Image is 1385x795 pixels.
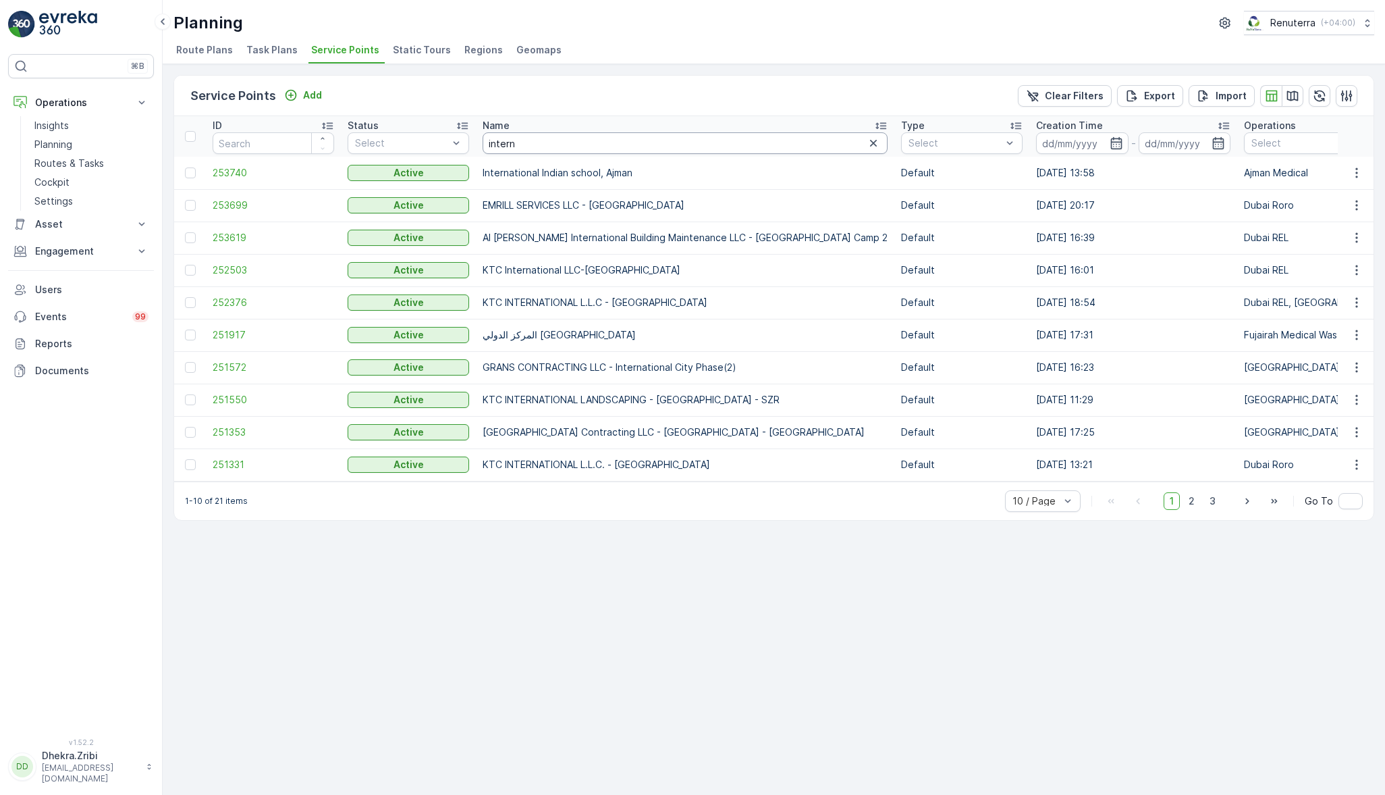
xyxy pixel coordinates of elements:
[483,361,888,374] p: GRANS CONTRACTING LLC - International City Phase(2)
[213,199,334,212] a: 253699
[393,361,424,374] p: Active
[34,176,70,189] p: Cockpit
[34,195,73,208] p: Settings
[11,756,33,777] div: DD
[34,119,69,132] p: Insights
[8,357,154,384] a: Documents
[393,458,424,471] p: Active
[185,459,196,470] div: Toggle Row Selected
[311,43,379,57] span: Service Points
[213,231,334,245] span: 253619
[348,424,469,440] button: Active
[8,738,154,746] span: v 1.52.2
[355,136,448,150] p: Select
[35,337,148,351] p: Reports
[42,763,139,784] p: [EMAIL_ADDRESS][DOMAIN_NAME]
[1029,254,1237,286] td: [DATE] 16:01
[393,43,451,57] span: Static Tours
[185,394,196,405] div: Toggle Row Selected
[185,496,248,507] p: 1-10 of 21 items
[464,43,503,57] span: Regions
[1189,85,1255,107] button: Import
[483,199,888,212] p: EMRILL SERVICES LLC - [GEOGRAPHIC_DATA]
[1029,319,1237,351] td: [DATE] 17:31
[213,132,334,154] input: Search
[348,119,379,132] p: Status
[185,330,196,340] div: Toggle Row Selected
[1029,416,1237,448] td: [DATE] 17:25
[29,173,154,192] a: Cockpit
[348,165,469,181] button: Active
[901,328,1023,342] p: Default
[348,392,469,408] button: Active
[483,132,888,154] input: Search
[1270,16,1315,30] p: Renuterra
[8,276,154,303] a: Users
[393,393,424,407] p: Active
[185,168,196,178] div: Toggle Row Selected
[901,393,1023,407] p: Default
[348,327,469,343] button: Active
[213,393,334,407] a: 251550
[393,166,424,180] p: Active
[393,426,424,439] p: Active
[483,458,888,471] p: KTC INTERNATIONAL L.L.C. - [GEOGRAPHIC_DATA]
[34,138,72,151] p: Planning
[1244,119,1296,132] p: Operations
[348,294,469,311] button: Active
[483,231,888,245] p: Al [PERSON_NAME] International Building Maintenance LLC - [GEOGRAPHIC_DATA] Camp 2
[1305,494,1333,508] span: Go To
[8,89,154,116] button: Operations
[135,311,146,322] p: 99
[483,426,888,439] p: [GEOGRAPHIC_DATA] Contracting LLC - [GEOGRAPHIC_DATA] - [GEOGRAPHIC_DATA]
[1029,189,1237,222] td: [DATE] 20:17
[29,135,154,154] a: Planning
[483,166,888,180] p: International Indian school, Ajman
[901,263,1023,277] p: Default
[1036,132,1129,154] input: dd/mm/yyyy
[131,61,144,72] p: ⌘B
[185,265,196,276] div: Toggle Row Selected
[1029,351,1237,384] td: [DATE] 16:23
[8,330,154,357] a: Reports
[8,11,35,38] img: logo
[1036,119,1103,132] p: Creation Time
[35,245,127,258] p: Engagement
[190,86,276,105] p: Service Points
[1164,492,1180,510] span: 1
[213,296,334,309] a: 252376
[176,43,233,57] span: Route Plans
[393,296,424,309] p: Active
[348,457,469,473] button: Active
[483,328,888,342] p: المركز الدولي [GEOGRAPHIC_DATA]
[1244,16,1265,30] img: Screenshot_2024-07-26_at_13.33.01.png
[185,200,196,211] div: Toggle Row Selected
[35,96,127,109] p: Operations
[901,231,1023,245] p: Default
[1216,89,1247,103] p: Import
[213,361,334,374] span: 251572
[1029,286,1237,319] td: [DATE] 18:54
[901,426,1023,439] p: Default
[1144,89,1175,103] p: Export
[901,361,1023,374] p: Default
[213,458,334,471] a: 251331
[1029,157,1237,189] td: [DATE] 13:58
[185,297,196,308] div: Toggle Row Selected
[393,328,424,342] p: Active
[213,328,334,342] a: 251917
[393,231,424,245] p: Active
[1029,222,1237,254] td: [DATE] 16:39
[348,359,469,376] button: Active
[516,43,562,57] span: Geomaps
[393,199,424,212] p: Active
[483,119,510,132] p: Name
[213,426,334,439] a: 251353
[29,154,154,173] a: Routes & Tasks
[901,166,1023,180] p: Default
[901,199,1023,212] p: Default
